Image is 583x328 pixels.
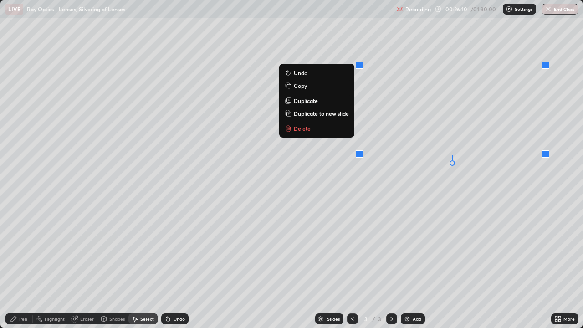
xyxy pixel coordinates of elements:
[283,108,351,119] button: Duplicate to new slide
[327,317,340,321] div: Slides
[563,317,575,321] div: More
[8,5,20,13] p: LIVE
[294,82,307,89] p: Copy
[283,95,351,106] button: Duplicate
[377,315,383,323] div: 3
[545,5,552,13] img: end-class-cross
[362,316,371,322] div: 3
[404,315,411,323] img: add-slide-button
[283,80,351,91] button: Copy
[405,6,431,13] p: Recording
[174,317,185,321] div: Undo
[413,317,421,321] div: Add
[283,123,351,134] button: Delete
[109,317,125,321] div: Shapes
[27,5,125,13] p: Ray Optics - Lenses, Silvering of Lenses
[45,317,65,321] div: Highlight
[283,67,351,78] button: Undo
[373,316,375,322] div: /
[506,5,513,13] img: class-settings-icons
[140,317,154,321] div: Select
[80,317,94,321] div: Eraser
[294,125,311,132] p: Delete
[294,69,307,77] p: Undo
[19,317,27,321] div: Pen
[294,110,349,117] p: Duplicate to new slide
[396,5,404,13] img: recording.375f2c34.svg
[515,7,532,11] p: Settings
[294,97,318,104] p: Duplicate
[542,4,578,15] button: End Class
